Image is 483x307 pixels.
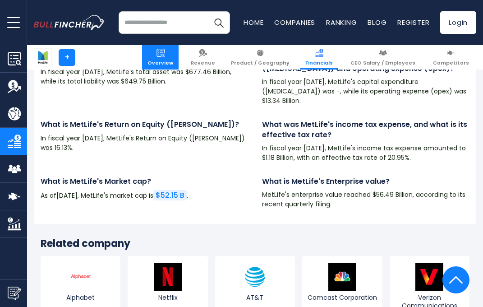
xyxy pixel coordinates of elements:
img: VZ logo [415,263,443,291]
a: Revenue [185,45,221,70]
a: Login [440,11,476,34]
h4: What is MetLife's Enterprise value? [262,177,470,186]
img: GOOGL logo [67,263,95,291]
a: Competitors [428,45,474,70]
a: Home [244,18,263,27]
a: Ranking [326,18,357,27]
span: CEO Salary / Employees [350,60,415,66]
a: CEO Salary / Employees [345,45,421,70]
span: $52.15 B [156,190,184,200]
p: In fiscal year [DATE], MetLife's income tax expense amounted to $1.18 Billion, with an effective ... [262,144,470,163]
a: Overview [142,45,179,70]
a: Product / Geography [225,45,295,70]
img: T logo [241,263,269,291]
img: MET logo [34,49,51,66]
img: NFLX logo [154,263,182,291]
a: Go to homepage [34,15,119,30]
span: Comcast Corporation [304,293,380,302]
span: AT&T [217,293,293,302]
p: As of , MetLife's market cap is . [41,190,248,201]
span: Financials [305,60,333,66]
span: Overview [147,60,173,66]
img: bullfincher logo [34,15,105,30]
img: CMCSA logo [328,263,356,291]
h4: What was MetLife's income tax expense, and what is its effective tax rate? [262,120,470,140]
a: Register [397,18,429,27]
span: [DATE] [56,191,78,200]
p: In fiscal year [DATE], MetLife's Return on Equity ([PERSON_NAME]) was 16.13%. [41,134,248,153]
p: MetLife's enterprise value reached $56.49 Billion, according to its recent quarterly filing. [262,190,470,209]
span: Competitors [433,60,469,66]
span: Alphabet [43,293,118,302]
h4: What is MetLife's Return on Equity ([PERSON_NAME])? [41,120,248,130]
span: Netflix [130,293,205,302]
a: Financials [300,45,338,70]
p: In fiscal year [DATE], MetLife's capital expenditure ([MEDICAL_DATA]) was -, while its operating ... [262,77,470,106]
a: Blog [368,18,386,27]
h3: Related company [41,237,469,251]
button: Search [207,11,230,34]
a: + [59,49,75,66]
span: Revenue [191,60,215,66]
h4: What is MetLife's Market cap? [41,177,248,186]
p: In fiscal year [DATE], MetLife's total asset was $677.46 Billion, while its total liability was $... [41,67,248,86]
a: Companies [274,18,315,27]
span: Product / Geography [231,60,290,66]
a: $52.15 B [153,190,187,200]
